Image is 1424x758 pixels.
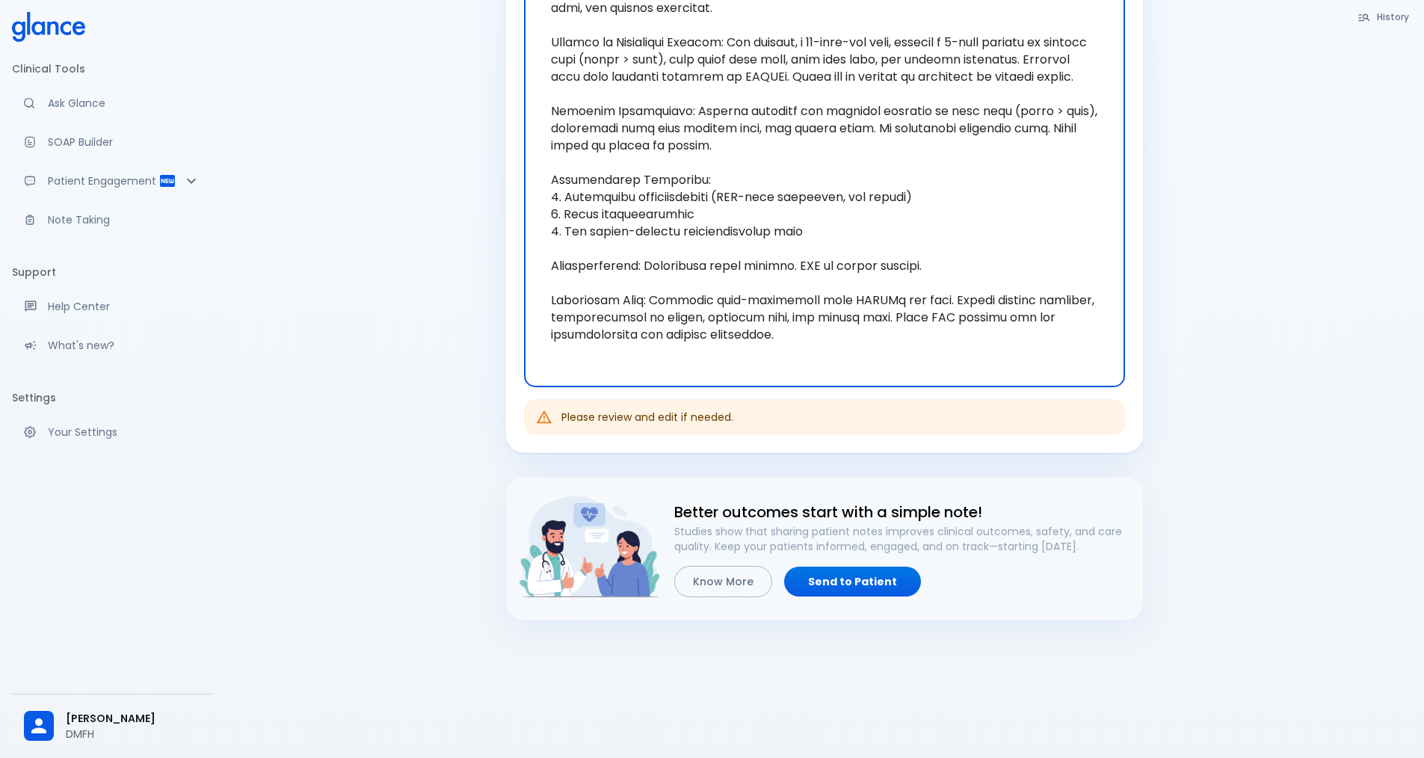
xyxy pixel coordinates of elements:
[48,96,200,111] p: Ask Glance
[12,700,212,752] div: [PERSON_NAME]DMFH
[12,51,212,87] li: Clinical Tools
[12,416,212,449] a: Manage your settings
[674,524,1131,554] p: Studies show that sharing patient notes improves clinical outcomes, safety, and care quality. Kee...
[48,173,158,188] p: Patient Engagement
[48,425,200,440] p: Your Settings
[12,329,212,362] div: Recent updates and feature releases
[518,489,662,605] img: doctor-and-patient-engagement-HyWS9NFy.png
[12,164,212,197] div: Patient Reports & Referrals
[12,126,212,158] a: Docugen: Compose a clinical documentation in seconds
[12,380,212,416] li: Settings
[48,212,200,227] p: Note Taking
[48,299,200,314] p: Help Center
[784,567,921,597] a: Send to Patient
[66,711,200,727] span: [PERSON_NAME]
[12,290,212,323] a: Get help from our support team
[12,254,212,290] li: Support
[12,203,212,236] a: Advanced note-taking
[48,338,200,353] p: What's new?
[1350,6,1418,28] button: History
[674,566,772,598] button: Know More
[48,135,200,150] p: SOAP Builder
[66,727,200,742] p: DMFH
[12,87,212,120] a: Moramiz: Find ICD10AM codes instantly
[674,500,1131,524] h6: Better outcomes start with a simple note!
[561,404,733,431] div: Please review and edit if needed.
